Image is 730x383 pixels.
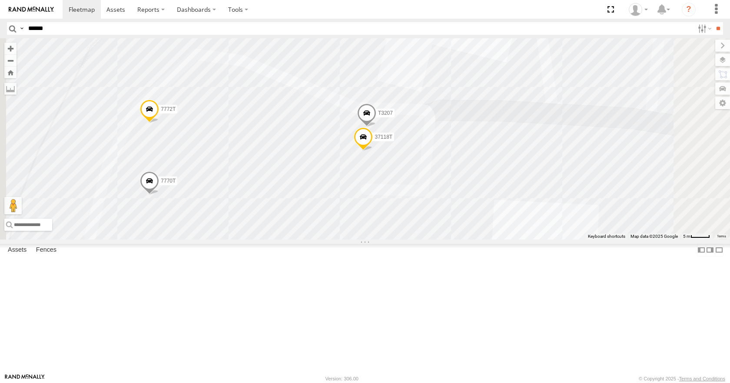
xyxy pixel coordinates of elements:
span: Map data ©2025 Google [630,234,678,239]
div: Jeff Vanhorn [626,3,651,16]
label: Assets [3,244,31,256]
label: Fences [32,244,61,256]
label: Measure [4,83,17,95]
a: Terms (opens in new tab) [717,234,726,238]
label: Hide Summary Table [715,244,723,256]
div: Version: 306.00 [325,376,358,381]
a: Terms and Conditions [679,376,725,381]
span: 37118T [375,134,392,140]
button: Zoom out [4,54,17,67]
label: Dock Summary Table to the Left [697,244,706,256]
button: Zoom Home [4,67,17,78]
i: ? [682,3,696,17]
span: T3207 [378,110,393,116]
span: 7770T [161,178,176,184]
label: Search Filter Options [694,22,713,35]
label: Search Query [18,22,25,35]
button: Map Scale: 5 m per 41 pixels [680,233,713,240]
label: Dock Summary Table to the Right [706,244,714,256]
span: 7772T [161,106,176,112]
label: Map Settings [715,97,730,109]
button: Zoom in [4,43,17,54]
a: Visit our Website [5,374,45,383]
span: 5 m [683,234,690,239]
button: Drag Pegman onto the map to open Street View [4,197,22,214]
div: © Copyright 2025 - [639,376,725,381]
img: rand-logo.svg [9,7,54,13]
button: Keyboard shortcuts [588,233,625,240]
